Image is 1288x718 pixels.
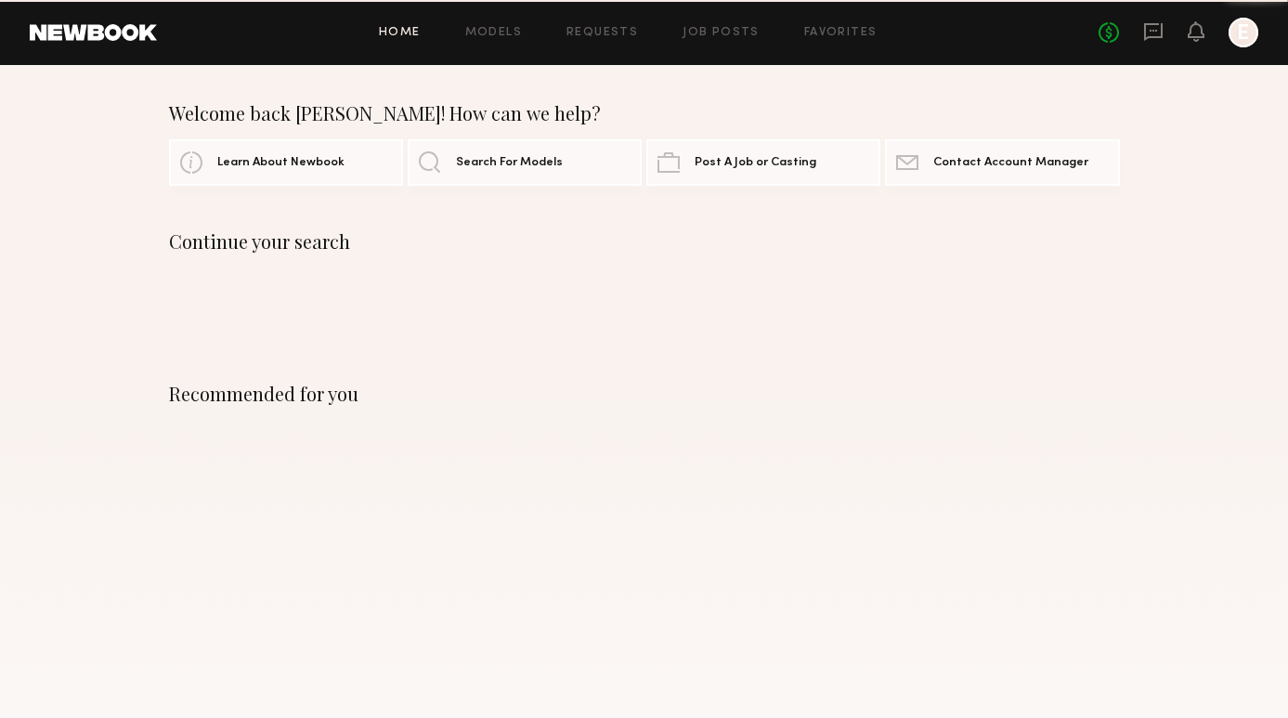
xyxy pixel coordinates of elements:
[1229,18,1258,47] a: E
[169,102,1120,124] div: Welcome back [PERSON_NAME]! How can we help?
[169,383,1120,405] div: Recommended for you
[169,139,403,186] a: Learn About Newbook
[885,139,1119,186] a: Contact Account Manager
[646,139,880,186] a: Post A Job or Casting
[695,157,816,169] span: Post A Job or Casting
[465,27,522,39] a: Models
[169,230,1120,253] div: Continue your search
[456,157,563,169] span: Search For Models
[933,157,1088,169] span: Contact Account Manager
[408,139,642,186] a: Search For Models
[379,27,421,39] a: Home
[217,157,345,169] span: Learn About Newbook
[683,27,760,39] a: Job Posts
[566,27,638,39] a: Requests
[804,27,878,39] a: Favorites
